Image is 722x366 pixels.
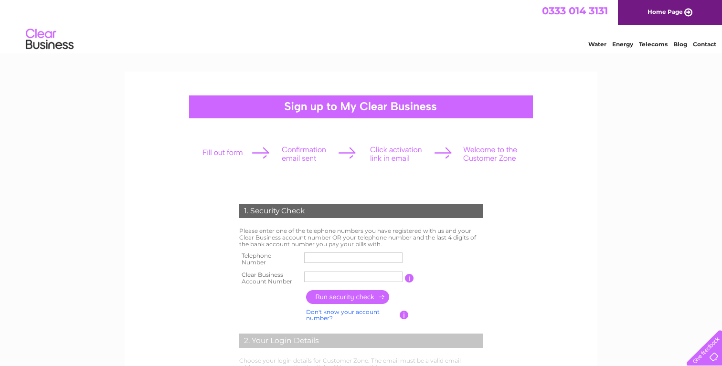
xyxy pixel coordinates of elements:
div: Clear Business is a trading name of Verastar Limited (registered in [GEOGRAPHIC_DATA] No. 3667643... [136,5,587,46]
th: Telephone Number [237,250,302,269]
a: Don't know your account number? [306,308,380,322]
td: Please enter one of the telephone numbers you have registered with us and your Clear Business acc... [237,225,485,250]
div: 2. Your Login Details [239,334,483,348]
input: Information [405,274,414,282]
div: 1. Security Check [239,204,483,218]
a: Telecoms [639,41,668,48]
input: Information [400,311,409,319]
img: logo.png [25,25,74,54]
a: Blog [673,41,687,48]
th: Clear Business Account Number [237,269,302,288]
a: Water [588,41,606,48]
a: Energy [612,41,633,48]
a: Contact [693,41,716,48]
a: 0333 014 3131 [542,5,608,17]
